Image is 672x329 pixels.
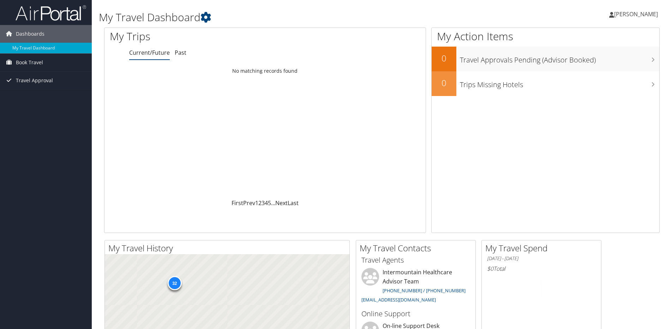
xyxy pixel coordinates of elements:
[258,199,262,207] a: 2
[432,29,659,44] h1: My Action Items
[432,77,456,89] h2: 0
[358,268,474,306] li: Intermountain Healthcare Advisor Team
[268,199,271,207] a: 5
[383,287,466,294] a: [PHONE_NUMBER] / [PHONE_NUMBER]
[288,199,299,207] a: Last
[614,10,658,18] span: [PERSON_NAME]
[16,5,86,21] img: airportal-logo.png
[275,199,288,207] a: Next
[361,297,436,303] a: [EMAIL_ADDRESS][DOMAIN_NAME]
[432,47,659,71] a: 0Travel Approvals Pending (Advisor Booked)
[361,255,470,265] h3: Travel Agents
[432,52,456,64] h2: 0
[487,265,596,273] h6: Total
[104,65,426,77] td: No matching records found
[485,242,601,254] h2: My Travel Spend
[432,71,659,96] a: 0Trips Missing Hotels
[487,255,596,262] h6: [DATE] - [DATE]
[262,199,265,207] a: 3
[175,49,186,56] a: Past
[16,25,44,43] span: Dashboards
[129,49,170,56] a: Current/Future
[255,199,258,207] a: 1
[487,265,493,273] span: $0
[271,199,275,207] span: …
[16,72,53,89] span: Travel Approval
[609,4,665,25] a: [PERSON_NAME]
[360,242,475,254] h2: My Travel Contacts
[243,199,255,207] a: Prev
[361,309,470,319] h3: Online Support
[167,276,181,290] div: 32
[108,242,349,254] h2: My Travel History
[265,199,268,207] a: 4
[16,54,43,71] span: Book Travel
[460,52,659,65] h3: Travel Approvals Pending (Advisor Booked)
[110,29,287,44] h1: My Trips
[460,76,659,90] h3: Trips Missing Hotels
[99,10,476,25] h1: My Travel Dashboard
[232,199,243,207] a: First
